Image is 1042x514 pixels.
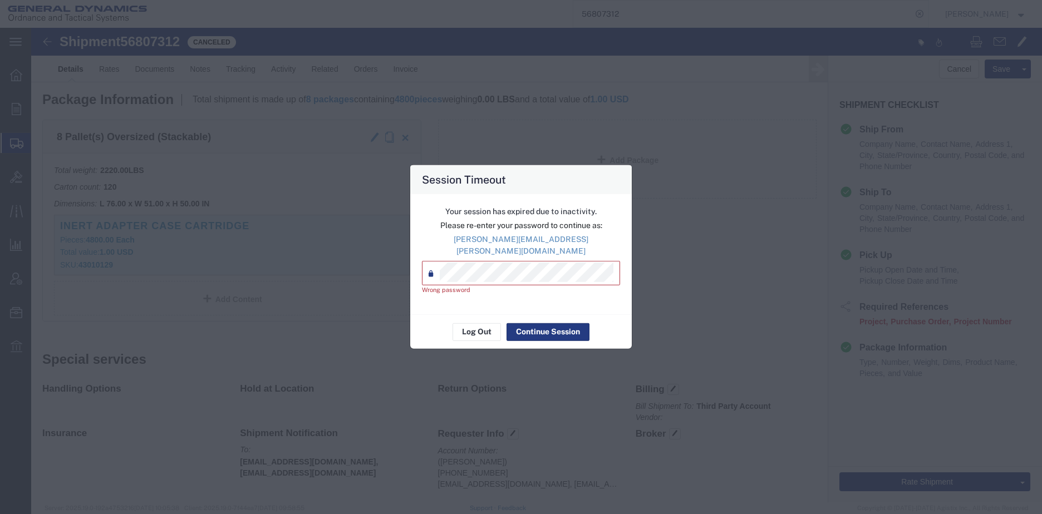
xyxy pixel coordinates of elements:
div: Wrong password [422,285,620,295]
p: Your session has expired due to inactivity. [422,206,620,218]
p: Please re-enter your password to continue as: [422,220,620,231]
button: Continue Session [507,323,589,340]
p: [PERSON_NAME][EMAIL_ADDRESS][PERSON_NAME][DOMAIN_NAME] [422,234,620,257]
h4: Session Timeout [422,171,506,187]
button: Log Out [453,323,501,340]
